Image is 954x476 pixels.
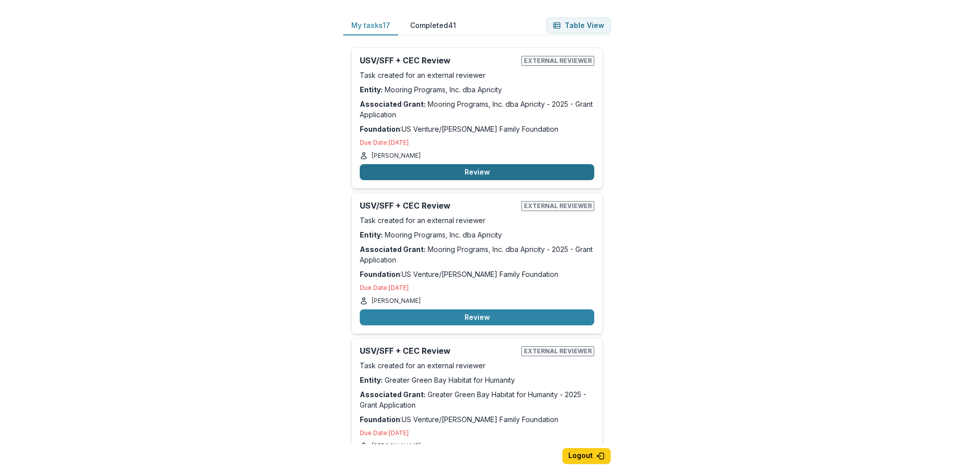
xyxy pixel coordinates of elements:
p: Due Date: [DATE] [360,429,594,438]
p: Mooring Programs, Inc. dba Apricity [360,230,594,240]
strong: Foundation [360,415,400,424]
span: External reviewer [521,56,594,66]
p: Due Date: [DATE] [360,138,594,147]
p: [PERSON_NAME] [372,296,421,305]
p: [PERSON_NAME] [372,151,421,160]
p: Task created for an external reviewer [360,215,594,226]
strong: Entity: [360,85,383,94]
p: Mooring Programs, Inc. dba Apricity - 2025 - Grant Application [360,99,594,120]
h2: USV/SFF + CEC Review [360,346,517,356]
button: Logout [562,448,611,464]
button: Table View [546,17,611,33]
span: External reviewer [521,346,594,356]
h2: USV/SFF + CEC Review [360,201,517,211]
strong: Associated Grant: [360,390,426,399]
span: External reviewer [521,201,594,211]
strong: Foundation [360,270,400,278]
p: [PERSON_NAME] [372,442,421,451]
strong: Associated Grant: [360,100,426,108]
p: : US Venture/[PERSON_NAME] Family Foundation [360,124,594,134]
h2: USV/SFF + CEC Review [360,56,517,65]
button: Review [360,164,594,180]
p: Greater Green Bay Habitat for Humanity [360,375,594,385]
p: Due Date: [DATE] [360,283,594,292]
p: Greater Green Bay Habitat for Humanity - 2025 - Grant Application [360,389,594,410]
strong: Associated Grant: [360,245,426,253]
button: My tasks 17 [343,16,398,35]
p: : US Venture/[PERSON_NAME] Family Foundation [360,269,594,279]
p: Task created for an external reviewer [360,360,594,371]
strong: Entity: [360,231,383,239]
p: : US Venture/[PERSON_NAME] Family Foundation [360,414,594,425]
button: Completed 41 [402,16,464,35]
strong: Entity: [360,376,383,384]
button: Review [360,309,594,325]
p: Mooring Programs, Inc. dba Apricity [360,84,594,95]
p: Mooring Programs, Inc. dba Apricity - 2025 - Grant Application [360,244,594,265]
p: Task created for an external reviewer [360,70,594,80]
strong: Foundation [360,125,400,133]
